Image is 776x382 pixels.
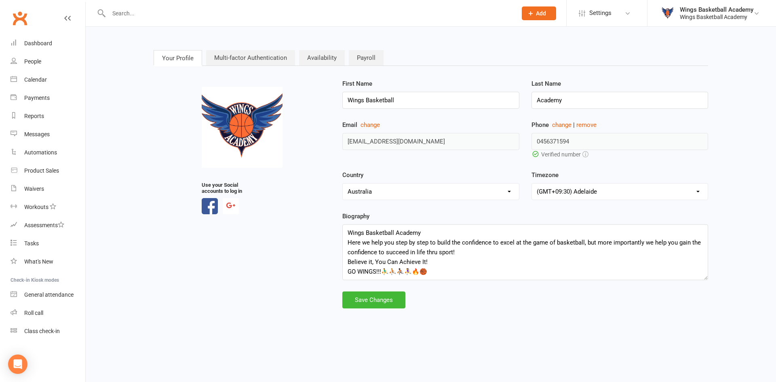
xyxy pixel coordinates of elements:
[531,79,561,89] label: Last Name
[11,253,85,271] a: What's New
[24,40,52,46] div: Dashboard
[24,131,50,137] div: Messages
[11,89,85,107] a: Payments
[531,120,708,130] label: Phone
[522,6,556,20] button: Add
[11,125,85,144] a: Messages
[11,71,85,89] a: Calendar
[11,162,85,180] a: Product Sales
[552,121,571,129] a: change
[680,6,753,13] div: Wings Basketball Academy
[24,291,74,298] div: General attendance
[11,53,85,71] a: People
[361,120,380,130] button: Email
[11,34,85,53] a: Dashboard
[10,8,30,28] a: Clubworx
[24,328,60,334] div: Class check-in
[24,113,44,119] div: Reports
[342,92,519,109] input: First Name
[342,79,372,89] label: First Name
[11,144,85,162] a: Automations
[342,170,363,180] label: Country
[531,92,708,109] input: Last Name
[342,291,405,308] div: Save Changes
[660,5,676,21] img: thumb_image1733802406.png
[106,8,511,19] input: Search...
[680,13,753,21] div: Wings Basketball Academy
[8,355,27,374] div: Open Intercom Messenger
[11,216,85,234] a: Assessments
[202,87,283,168] img: image1733802406.png
[202,182,246,194] strong: Use your Social accounts to log in
[24,58,41,65] div: People
[11,180,85,198] a: Waivers
[154,50,202,65] a: Your Profile
[536,10,546,17] span: Add
[299,50,345,65] a: Availability
[24,204,48,210] div: Workouts
[24,186,44,192] div: Waivers
[24,310,43,316] div: Roll call
[24,95,50,101] div: Payments
[573,120,575,130] div: |
[206,50,295,65] a: Multi-factor Authentication
[24,167,59,174] div: Product Sales
[11,107,85,125] a: Reports
[349,50,384,65] a: Payroll
[11,234,85,253] a: Tasks
[589,4,612,22] span: Settings
[24,222,64,228] div: Assessments
[24,76,47,83] div: Calendar
[11,304,85,322] a: Roll call
[342,211,369,221] label: Biography
[24,149,57,156] div: Automations
[24,240,39,247] div: Tasks
[226,203,235,208] img: source_google-3f8834fd4d8f2e2c8e010cc110e0734a99680496d2aa6f3f9e0e39c75036197d.svg
[531,170,559,180] label: Timezone
[342,120,519,130] label: Email
[11,198,85,216] a: Workouts
[541,150,581,159] span: Verified number
[11,286,85,304] a: General attendance kiosk mode
[11,322,85,340] a: Class kiosk mode
[24,258,53,265] div: What's New
[576,121,597,129] a: remove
